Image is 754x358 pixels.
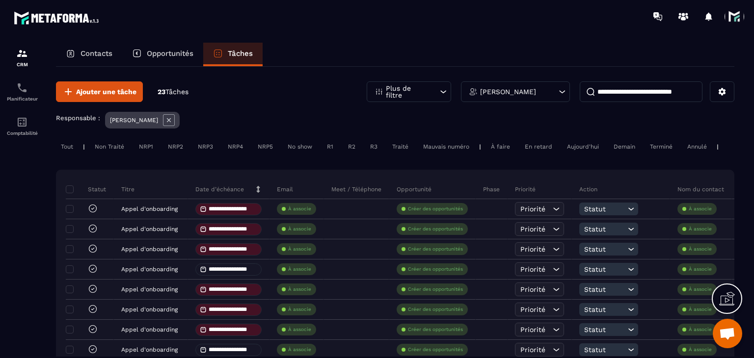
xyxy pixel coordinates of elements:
div: NRP5 [253,141,278,153]
div: Annulé [682,141,712,153]
div: Traité [387,141,413,153]
div: NRP4 [223,141,248,153]
p: Responsable : [56,114,100,122]
div: Demain [609,141,640,153]
div: Aujourd'hui [562,141,604,153]
p: À associe [288,266,311,273]
p: Créer des opportunités [408,286,463,293]
div: Non Traité [90,141,129,153]
span: Priorité [520,225,545,233]
p: [PERSON_NAME] [480,88,536,95]
p: Créer des opportunités [408,266,463,273]
p: Créer des opportunités [408,346,463,353]
p: Appel d'onboarding [121,326,178,333]
p: Phase [483,185,500,193]
p: Appel d'onboarding [121,306,178,313]
p: Appel d'onboarding [121,286,178,293]
span: Priorité [520,265,545,273]
p: Appel d'onboarding [121,226,178,232]
a: Contacts [56,43,122,66]
div: À faire [486,141,515,153]
div: En retard [520,141,557,153]
div: Mauvais numéro [418,141,474,153]
p: À associe [689,286,712,293]
p: Appel d'onboarding [121,246,178,253]
p: 23 [158,87,188,97]
p: Créer des opportunités [408,306,463,313]
span: Statut [584,346,625,354]
span: Tâches [165,88,188,96]
p: Date d’échéance [195,185,244,193]
p: Appel d'onboarding [121,205,178,212]
span: Statut [584,205,625,213]
p: | [717,143,719,150]
div: NRP3 [193,141,218,153]
span: Priorité [520,205,545,213]
span: Priorité [520,285,545,293]
p: Créer des opportunités [408,246,463,253]
span: Statut [584,326,625,333]
div: R1 [322,141,338,153]
p: Contacts [81,49,112,58]
p: Comptabilité [2,130,42,136]
button: Ajouter une tâche [56,81,143,102]
div: No show [283,141,317,153]
span: Statut [584,225,625,233]
p: À associe [288,205,311,212]
div: Terminé [645,141,677,153]
div: NRP1 [134,141,158,153]
span: Statut [584,285,625,293]
p: À associe [689,205,712,212]
p: Titre [121,185,135,193]
p: CRM [2,62,42,67]
span: Statut [584,265,625,273]
img: accountant [16,116,28,128]
span: Statut [584,306,625,313]
p: Opportunités [147,49,193,58]
p: Appel d'onboarding [121,346,178,353]
img: formation [16,48,28,59]
a: schedulerschedulerPlanificateur [2,75,42,109]
p: Meet / Téléphone [331,185,381,193]
div: NRP2 [163,141,188,153]
span: Priorité [520,306,545,313]
p: À associe [689,306,712,313]
p: Opportunité [397,185,431,193]
a: formationformationCRM [2,40,42,75]
span: Statut [584,245,625,253]
p: Planificateur [2,96,42,102]
span: Priorité [520,326,545,333]
p: Créer des opportunités [408,205,463,212]
p: Appel d'onboarding [121,266,178,273]
p: À associe [288,306,311,313]
p: Statut [68,185,106,193]
p: À associe [689,226,712,232]
p: Plus de filtre [386,85,429,99]
p: À associe [288,286,311,293]
p: Créer des opportunités [408,226,463,232]
p: Nom du contact [677,185,724,193]
a: accountantaccountantComptabilité [2,109,42,143]
span: Priorité [520,346,545,354]
div: Tout [56,141,78,153]
div: R3 [365,141,382,153]
p: À associe [689,326,712,333]
p: Créer des opportunités [408,326,463,333]
p: Priorité [515,185,536,193]
p: À associe [689,246,712,253]
p: Email [277,185,293,193]
p: À associe [288,326,311,333]
span: Ajouter une tâche [76,87,136,97]
p: | [83,143,85,150]
p: À associe [288,346,311,353]
p: Action [579,185,597,193]
p: À associe [689,346,712,353]
img: scheduler [16,82,28,94]
p: À associe [689,266,712,273]
div: R2 [343,141,360,153]
p: À associe [288,226,311,232]
p: Tâches [228,49,253,58]
p: À associe [288,246,311,253]
p: [PERSON_NAME] [110,117,158,124]
span: Priorité [520,245,545,253]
